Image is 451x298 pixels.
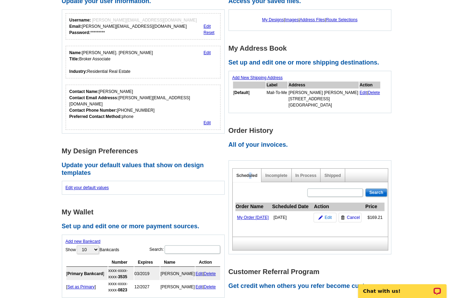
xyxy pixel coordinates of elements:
[359,89,381,109] td: |
[368,90,380,95] a: Delete
[92,18,197,23] span: [PERSON_NAME][EMAIL_ADDRESS][DOMAIN_NAME]
[365,188,387,197] input: Search
[62,162,228,177] h2: Update your default values that show on design templates
[69,108,117,113] strong: Contact Phone Number:
[237,215,269,220] a: My Order [DATE]
[295,173,317,178] a: In Process
[134,267,160,280] td: 03/2019
[285,17,298,22] a: Images
[266,82,287,88] th: Label
[69,30,91,35] strong: Password:
[204,284,216,289] a: Delete
[318,215,323,220] img: pencil-icon.gif
[203,24,211,29] a: Edit
[314,213,336,222] a: Edit
[118,288,127,292] strong: 0823
[288,89,359,109] td: [PERSON_NAME] [PERSON_NAME] [STREET_ADDRESS] [GEOGRAPHIC_DATA]
[69,57,79,61] strong: Title:
[66,281,108,293] td: [ ]
[118,274,127,279] strong: 3535
[195,284,203,289] a: Edit
[62,223,228,230] h2: Set up and edit one or more payment sources.
[232,13,387,26] div: | | |
[203,120,211,125] a: Edit
[272,203,314,211] th: Scheduled Date
[66,46,221,78] div: Your personal details.
[228,127,395,134] h1: Order History
[149,245,220,254] label: Search:
[300,17,325,22] a: Address Files
[66,85,221,130] div: Who should we contact regarding order issues?
[266,89,287,109] td: Mail-To-Me
[195,281,220,293] td: |
[232,75,283,80] a: Add New Shipping Address
[66,245,119,255] label: Show Bankcards
[69,50,82,55] strong: Name:
[195,267,220,280] td: |
[108,258,134,267] th: Number
[69,69,87,74] strong: Industry:
[66,185,109,190] a: Edit your default values
[165,245,220,254] input: Search:
[347,214,360,221] span: Cancel
[134,281,160,293] td: 12/2027
[69,95,119,100] strong: Contact Email Addresss:
[66,239,101,244] a: Add new Bankcard
[228,45,395,52] h1: My Address Book
[314,203,365,211] th: Action
[203,30,214,35] a: Reset
[66,13,221,40] div: Your login information.
[108,281,134,293] td: xxxx-xxxx-xxxx-
[203,50,211,55] a: Edit
[160,258,195,267] th: Name
[69,50,153,75] div: [PERSON_NAME]. [PERSON_NAME] Broker Associate Residential Real Estate
[262,17,284,22] a: My Designs
[69,17,197,36] div: [PERSON_NAME][EMAIL_ADDRESS][DOMAIN_NAME] *********
[195,271,203,276] a: Edit
[341,215,345,220] img: trashcan-icon.gif
[69,88,217,120] div: [PERSON_NAME] [PERSON_NAME][EMAIL_ADDRESS][DOMAIN_NAME] [PHONE_NUMBER] phone
[265,173,287,178] a: Incomplete
[62,208,228,216] h1: My Wallet
[204,271,216,276] a: Delete
[233,89,266,109] td: [ ]
[353,276,451,298] iframe: LiveChat chat widget
[326,17,358,22] a: Route Selections
[195,258,220,267] th: Action
[67,271,103,276] b: Primary Bankcard
[69,24,82,29] strong: Email:
[359,82,381,88] th: Action
[235,203,272,211] th: Order Name
[228,59,395,67] h2: Set up and edit one or more shipping destinations.
[69,18,91,23] strong: Username:
[228,141,395,149] h2: All of your invoices.
[365,203,384,211] th: Price
[134,258,160,267] th: Expires
[324,173,341,178] a: Shipped
[108,267,134,280] td: xxxx-xxxx-xxxx-
[228,268,395,275] h1: Customer Referral Program
[365,211,384,224] td: $169.21
[66,267,108,280] td: [ ]
[69,89,99,94] strong: Contact Name:
[228,282,395,290] h2: Get credit when others you refer become customers
[360,90,367,95] a: Edit
[77,245,99,254] select: ShowBankcards
[160,281,195,293] td: [PERSON_NAME]
[288,82,359,88] th: Address
[325,214,332,221] span: Edit
[160,267,195,280] td: [PERSON_NAME]
[69,114,122,119] strong: Preferred Contact Method:
[62,147,228,155] h1: My Design Preferences
[272,211,314,224] td: [DATE]
[236,173,258,178] a: Scheduled
[234,90,249,95] b: Default
[67,284,95,289] a: Set as Primary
